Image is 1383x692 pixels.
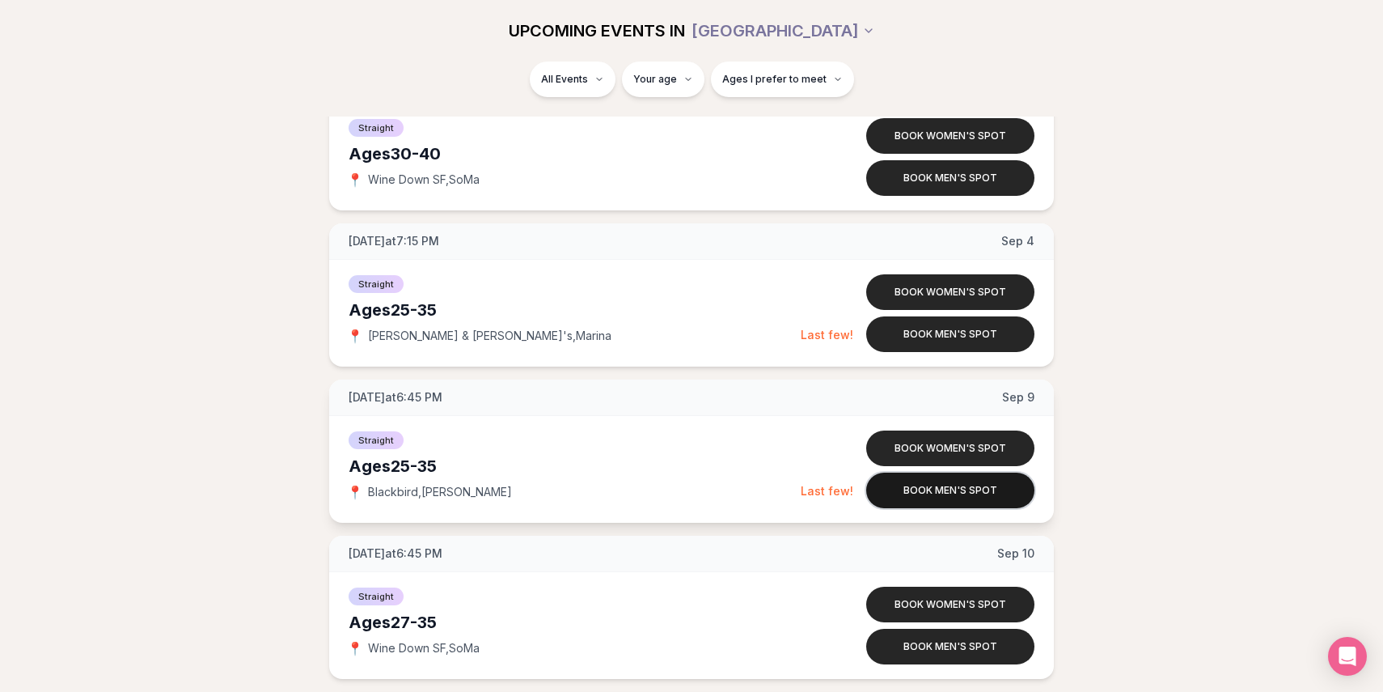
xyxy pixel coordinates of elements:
[349,642,362,655] span: 📍
[530,62,615,97] button: All Events
[368,328,611,344] span: [PERSON_NAME] & [PERSON_NAME]'s , Marina
[866,316,1034,352] button: Book men's spot
[349,142,805,165] div: Ages 30-40
[801,328,853,342] span: Last few!
[349,389,442,405] span: [DATE] at 6:45 PM
[349,431,404,449] span: Straight
[691,13,875,49] button: [GEOGRAPHIC_DATA]
[349,611,805,634] div: Ages 27-35
[1001,233,1034,249] span: Sep 4
[866,160,1034,196] button: Book men's spot
[368,640,480,656] span: Wine Down SF , SoMa
[633,73,677,86] span: Your age
[866,587,1034,622] button: Book women's spot
[997,546,1034,562] span: Sep 10
[349,275,404,293] span: Straight
[866,274,1034,310] button: Book women's spot
[368,172,480,188] span: Wine Down SF , SoMa
[349,455,801,478] div: Ages 25-35
[711,62,854,97] button: Ages I prefer to meet
[1002,389,1034,405] span: Sep 9
[722,73,827,86] span: Ages I prefer to meet
[866,629,1034,664] button: Book men's spot
[866,473,1034,508] button: Book men's spot
[349,486,362,499] span: 📍
[349,546,442,562] span: [DATE] at 6:45 PM
[866,118,1034,154] button: Book women's spot
[541,73,588,86] span: All Events
[866,431,1034,466] button: Book women's spot
[509,19,685,42] span: UPCOMING EVENTS IN
[349,119,404,137] span: Straight
[349,329,362,342] span: 📍
[1328,637,1367,676] div: Open Intercom Messenger
[349,173,362,186] span: 📍
[368,484,512,500] span: Blackbird , [PERSON_NAME]
[349,299,801,321] div: Ages 25-35
[622,62,704,97] button: Your age
[349,588,404,605] span: Straight
[801,484,853,498] span: Last few!
[349,233,439,249] span: [DATE] at 7:15 PM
